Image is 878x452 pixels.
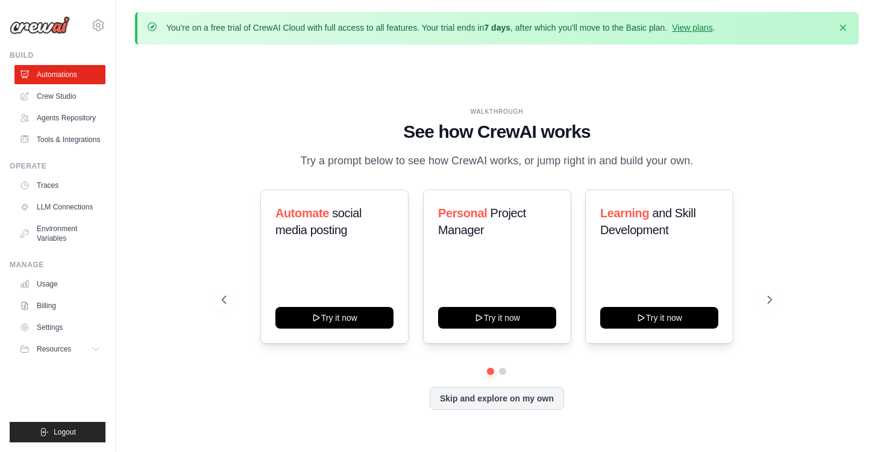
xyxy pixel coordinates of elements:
[14,108,105,128] a: Agents Repository
[14,296,105,315] a: Billing
[14,274,105,294] a: Usage
[438,206,487,220] span: Personal
[818,394,878,452] iframe: Chat Widget
[14,197,105,217] a: LLM Connections
[600,206,649,220] span: Learning
[484,23,510,33] strong: 7 days
[438,307,556,329] button: Try it now
[600,206,695,237] span: and Skill Development
[14,130,105,149] a: Tools & Integrations
[14,65,105,84] a: Automations
[14,87,105,106] a: Crew Studio
[166,22,715,34] p: You're on a free trial of CrewAI Cloud with full access to all features. Your trial ends in , aft...
[10,16,70,34] img: Logo
[14,318,105,337] a: Settings
[275,206,362,237] span: social media posting
[294,152,699,170] p: Try a prompt below to see how CrewAI works, or jump right in and build your own.
[275,206,329,220] span: Automate
[222,107,772,116] div: WALKTHROUGH
[37,344,71,354] span: Resources
[222,121,772,143] h1: See how CrewAI works
[438,206,526,237] span: Project Manager
[14,176,105,195] a: Traces
[54,427,76,437] span: Logout
[10,422,105,442] button: Logout
[10,260,105,270] div: Manage
[14,219,105,248] a: Environment Variables
[275,307,394,329] button: Try it now
[600,307,718,329] button: Try it now
[10,51,105,60] div: Build
[14,339,105,359] button: Resources
[430,387,564,410] button: Skip and explore on my own
[672,23,712,33] a: View plans
[10,161,105,171] div: Operate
